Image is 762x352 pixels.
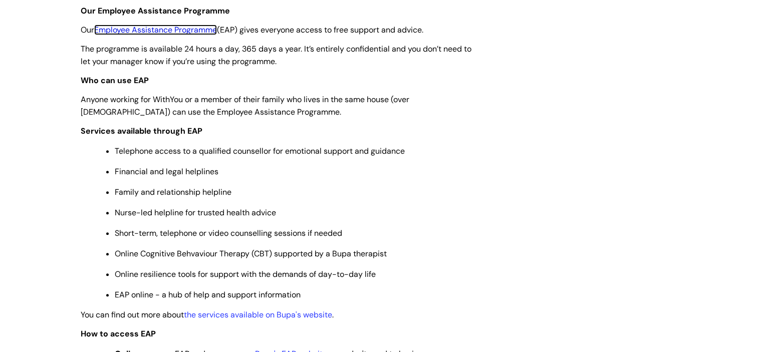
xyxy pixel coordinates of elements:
[184,309,332,320] a: the services available on Bupa's website
[115,228,342,238] span: Short-term, telephone or video counselling sessions if needed
[81,44,471,67] span: The programme is available 24 hours a day, 365 days a year. It’s entirely confidential and you do...
[81,6,230,16] span: Our Employee Assistance Programme
[81,25,423,35] span: Our (EAP) gives everyone access to free support and advice.
[115,207,276,218] span: Nurse-led helpline for trusted health advice
[115,269,376,279] span: Online resilience tools for support with the demands of day-to-day life
[81,126,202,136] strong: Services available through EAP
[81,309,334,320] span: You can find out more about .
[81,75,149,86] strong: Who can use EAP
[115,289,301,300] span: EAP online - a hub of help and support information
[115,248,387,259] span: Online Cognitive Behvaviour Therapy (CBT) supported by a Bupa therapist
[81,94,409,117] span: Anyone working for WithYou or a member of their family who lives in the same house (over [DEMOGRA...
[115,166,218,177] span: Financial and legal helplines
[115,146,405,156] span: Telephone access to a qualified counsellor for emotional support and guidance
[115,187,231,197] span: Family and relationship helpline
[94,25,217,35] a: Employee Assistance Programme
[81,328,156,339] strong: How to access EAP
